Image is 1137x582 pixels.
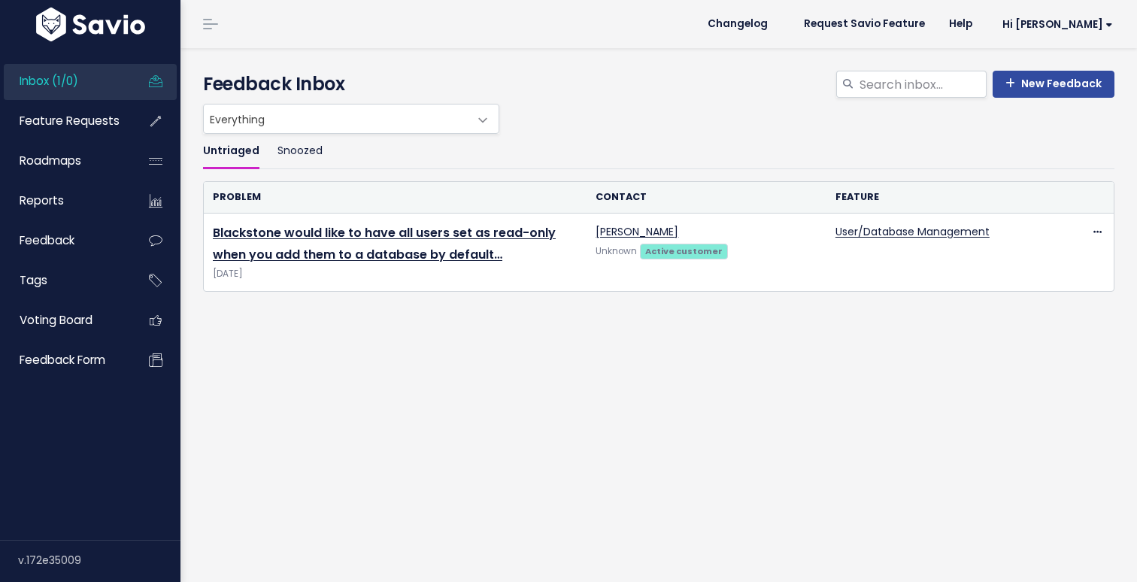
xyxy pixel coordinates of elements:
[20,232,74,248] span: Feedback
[596,245,637,257] span: Unknown
[4,223,125,258] a: Feedback
[20,312,92,328] span: Voting Board
[937,13,984,35] a: Help
[213,266,578,282] span: [DATE]
[213,224,556,263] a: Blackstone would like to have all users set as read-only when you add them to a database by default…
[4,104,125,138] a: Feature Requests
[20,153,81,168] span: Roadmaps
[708,19,768,29] span: Changelog
[20,352,105,368] span: Feedback form
[587,182,826,213] th: Contact
[20,73,78,89] span: Inbox (1/0)
[204,182,587,213] th: Problem
[792,13,937,35] a: Request Savio Feature
[4,64,125,99] a: Inbox (1/0)
[4,263,125,298] a: Tags
[203,134,259,169] a: Untriaged
[18,541,180,580] div: v.172e35009
[277,134,323,169] a: Snoozed
[20,113,120,129] span: Feature Requests
[596,224,678,239] a: [PERSON_NAME]
[203,134,1114,169] ul: Filter feature requests
[858,71,987,98] input: Search inbox...
[993,71,1114,98] a: New Feedback
[645,245,723,257] strong: Active customer
[640,243,727,258] a: Active customer
[203,71,1114,98] h4: Feedback Inbox
[835,224,990,239] a: User/Database Management
[984,13,1125,36] a: Hi [PERSON_NAME]
[4,183,125,218] a: Reports
[20,272,47,288] span: Tags
[4,343,125,377] a: Feedback form
[204,105,468,133] span: Everything
[1002,19,1113,30] span: Hi [PERSON_NAME]
[203,104,499,134] span: Everything
[20,192,64,208] span: Reports
[4,144,125,178] a: Roadmaps
[32,8,149,41] img: logo-white.9d6f32f41409.svg
[826,182,1066,213] th: Feature
[4,303,125,338] a: Voting Board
